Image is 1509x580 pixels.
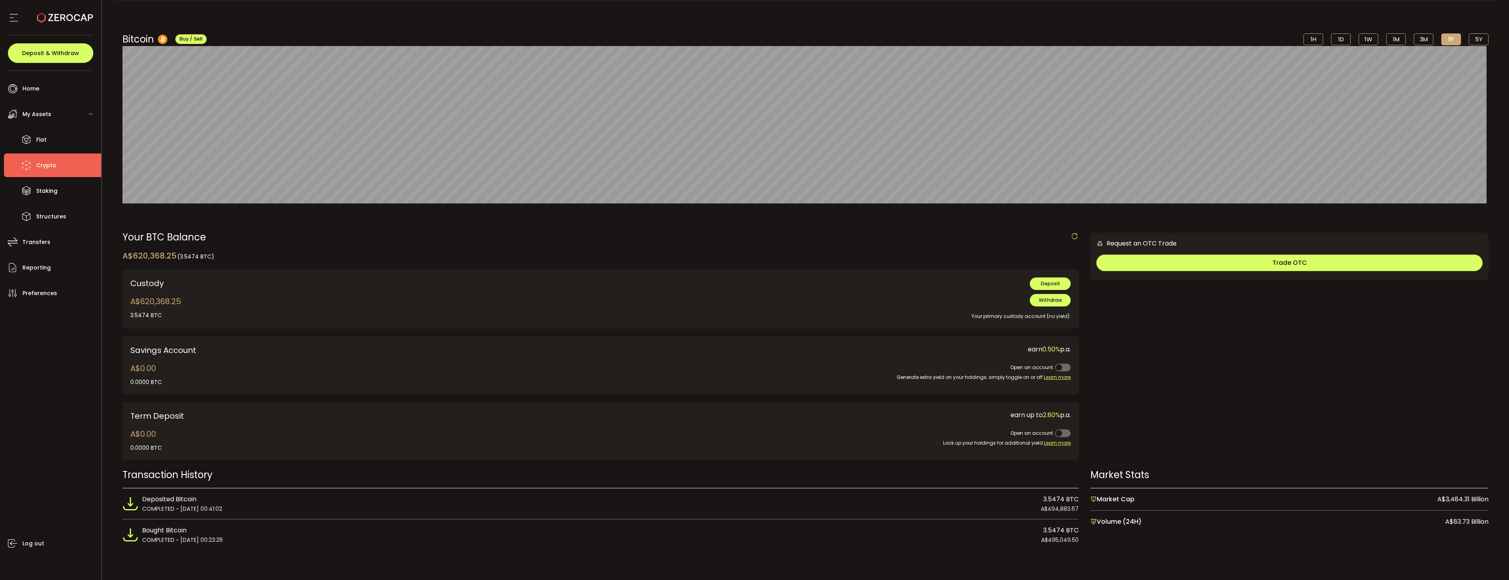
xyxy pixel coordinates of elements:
[518,439,1071,447] div: Lock up your holdings for additional yield.
[142,536,223,544] span: COMPLETED ~ [DATE] 00:23:26
[36,134,46,146] span: Fiat
[130,444,162,452] div: 0.0000 BTC
[1090,238,1177,248] div: Request an OTC Trade
[1043,525,1079,536] span: 3.5474 BTC
[8,43,93,63] button: Deposit & Withdraw
[180,35,202,42] span: Buy / Sell
[130,277,506,289] div: Custody
[22,262,51,273] span: Reporting
[22,50,79,56] span: Deposit & Withdraw
[122,250,214,262] div: A$620,368.25
[1041,536,1079,544] span: A$495,049.50
[1030,277,1071,290] button: Deposit
[22,109,51,120] span: My Assets
[142,494,197,504] span: Deposited Bitcoin
[1272,258,1307,267] span: Trade OTC
[142,504,222,513] span: COMPLETED ~ [DATE] 00:41:02
[122,468,1079,482] div: Transaction History
[130,311,181,320] div: 3.5474 BTC
[1044,440,1071,446] span: Learn more
[1044,374,1071,381] span: Learn more
[36,211,66,222] span: Structures
[177,253,214,260] span: (3.5474 BTC)
[1090,494,1135,504] span: Market Cap
[22,83,39,94] span: Home
[1386,33,1406,45] li: 1M
[130,296,181,320] div: A$620,368.25
[1303,33,1323,45] li: 1H
[1043,410,1060,419] span: 2.80%
[22,288,57,299] span: Preferences
[1469,33,1489,45] li: 5Y
[1359,33,1378,45] li: 1W
[36,185,57,197] span: Staking
[1096,240,1103,247] img: 6nGpN7MZ9FLuBP83NiajKbTRY4UzlzQtBKtCrLLspmCkSvCZHBKvY3NxgQaT5JnOQREvtQ257bXeeSTueZfAPizblJ+Fe8JwA...
[1010,364,1053,371] span: Open an account
[122,32,207,46] div: Bitcoin
[130,378,162,386] div: 0.0000 BTC
[1010,430,1053,436] span: Open an account
[36,160,56,171] span: Crypto
[130,362,162,386] div: A$0.00
[1414,33,1433,45] li: 3M
[130,428,162,452] div: A$0.00
[1042,345,1060,354] span: 0.50%
[1039,297,1062,303] span: Withdraw
[1441,33,1461,45] li: 1Y
[122,233,1079,242] div: Your BTC Balance
[1096,255,1483,271] button: Trade OTC
[22,236,50,248] span: Transfers
[130,410,506,422] div: Term Deposit
[1030,294,1071,307] button: Withdraw
[1331,33,1351,45] li: 1D
[518,307,1071,320] div: Your primary custody account (no yield).
[130,344,595,356] div: Savings Account
[1041,280,1060,287] span: Deposit
[22,538,44,549] span: Log out
[1041,504,1079,513] span: A$494,883.67
[606,373,1071,381] div: Generate extra yield on your holdings; simply toggle on or off.
[1010,410,1071,419] span: earn up to p.a.
[175,34,207,44] button: Buy / Sell
[1090,517,1142,527] span: Volume (24H)
[1043,494,1079,504] span: 3.5474 BTC
[1028,345,1071,354] span: earn p.a.
[142,525,187,536] span: Bought Bitcoin
[1333,264,1509,580] iframe: Chat Widget
[1090,468,1489,482] div: Market Stats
